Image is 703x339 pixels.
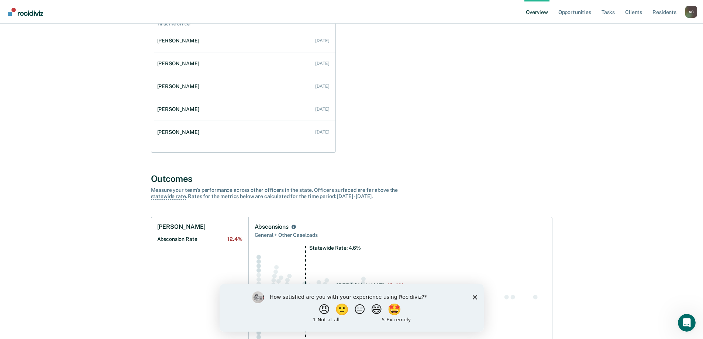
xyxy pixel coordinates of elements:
div: Absconsions [255,223,289,231]
img: Recidiviz [8,8,43,16]
button: Absconsions [290,223,297,231]
div: [PERSON_NAME] [157,106,202,113]
div: Outcomes [151,173,552,184]
a: [PERSON_NAME] [DATE] [154,76,335,97]
h2: 1 inactive officer [157,21,201,27]
span: far above the statewide rate [151,187,398,200]
a: [PERSON_NAME] [DATE] [154,53,335,74]
div: [DATE] [315,129,329,135]
a: [PERSON_NAME] [DATE] [154,122,335,143]
iframe: Intercom live chat [678,314,696,332]
div: [DATE] [315,107,329,112]
iframe: Survey by Kim from Recidiviz [220,284,484,332]
div: [PERSON_NAME] [157,83,202,90]
h1: [PERSON_NAME] [157,223,206,231]
div: [PERSON_NAME] [157,38,202,44]
h2: Absconsion Rate [157,236,242,242]
button: Profile dropdown button [685,6,697,18]
div: A C [685,6,697,18]
span: 12.4% [227,236,242,242]
div: [DATE] [315,61,329,66]
div: [PERSON_NAME] [157,129,202,135]
a: [PERSON_NAME] [DATE] [154,99,335,120]
a: [PERSON_NAME] [DATE] [154,30,335,51]
div: [DATE] [315,38,329,43]
div: [DATE] [315,84,329,89]
div: Measure your team’s performance across other officer s in the state. Officer s surfaced are . Rat... [151,187,409,200]
a: [PERSON_NAME]Absconsion Rate12.4% [151,217,248,248]
div: [PERSON_NAME] [157,60,202,67]
div: General + Other Caseloads [255,231,546,240]
tspan: Statewide Rate: 4.6% [309,245,361,251]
